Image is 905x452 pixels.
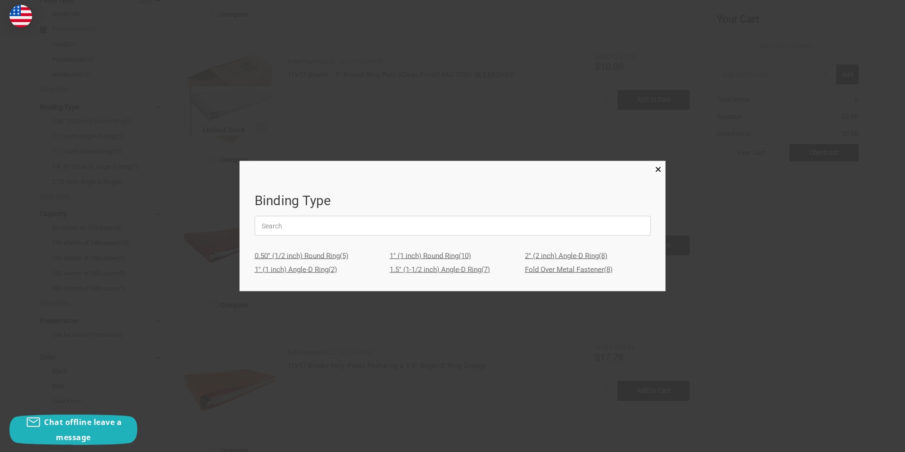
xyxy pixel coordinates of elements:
a: 0.50" (1/2 inch) Round Ring(5) [255,249,381,263]
span: (5) [340,252,348,260]
iframe: Google Customer Reviews [827,426,905,452]
a: 1" (1 inch) Angle-D Ring(2) [255,262,381,276]
span: (8) [604,265,612,273]
a: Close [653,163,663,173]
span: (8) [599,252,607,260]
h1: Binding Type [255,191,651,211]
span: (2) [328,265,337,273]
span: × [655,163,661,176]
span: (7) [481,265,490,273]
a: Fold Over Metal Fastener(8) [525,262,651,276]
span: Chat offline leave a message [44,417,122,443]
img: duty and tax information for United States [9,5,32,27]
a: 1" (1 inch) Round Ring(10) [390,249,515,263]
input: Search [255,216,651,236]
a: 1.5" (1-1/2 inch) Angle-D Ring(7) [390,262,515,276]
a: 2" (2 inch) Angle-D Ring(8) [525,249,651,263]
button: Chat offline leave a message [9,415,137,445]
span: (10) [459,252,471,260]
